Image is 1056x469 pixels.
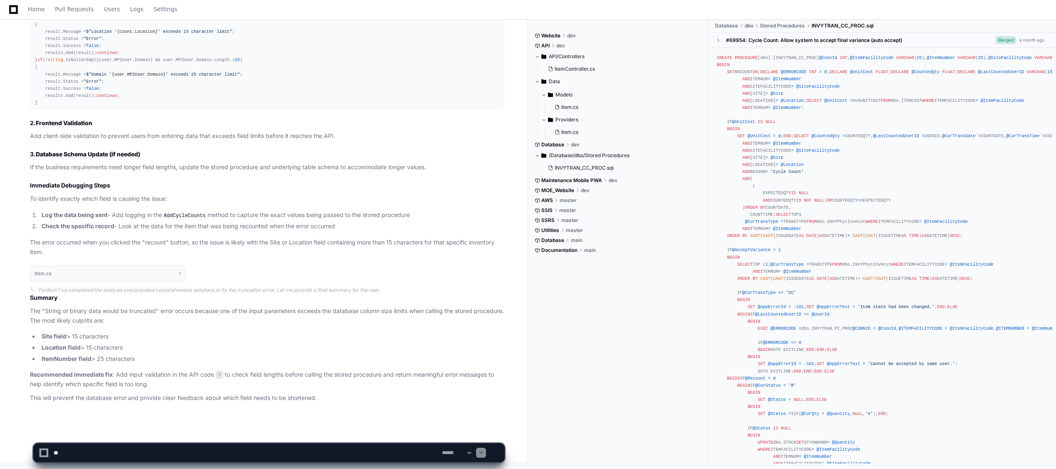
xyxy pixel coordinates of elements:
[863,361,865,366] span: =
[584,247,596,254] span: main
[39,354,504,364] li: > 25 characters
[891,262,904,267] span: WHERE
[827,347,837,352] span: ELSE
[919,276,930,281] span: TIME
[866,233,876,238] span: CAST
[30,163,504,172] p: If the business requirements need longer field lengths, update the stored procedure and underlyin...
[950,262,994,267] span: @ItemFacilityCode
[541,77,546,86] svg: Directory
[922,133,924,138] span: =
[548,115,553,125] svg: Directory
[1047,69,1052,74] span: 15
[807,233,817,238] span: DATE
[978,69,1024,74] span: @LastCountedUserID
[760,22,805,29] span: Stored Procedures
[30,194,504,204] p: To identify exactly which field is causing the issue:
[850,69,873,74] span: @UnitCost
[847,233,850,238] span: +
[919,219,922,224] span: =
[804,311,809,316] span: <>
[812,311,829,316] span: @UserId
[561,104,578,111] span: Item.cs
[829,276,834,281] span: AS
[765,119,776,124] span: NULL
[760,69,778,74] span: DECLARE
[86,43,99,48] span: false
[555,165,614,171] span: INVYTRAN_CC_PROC.sql
[804,361,814,366] span: -101
[743,155,750,160] span: AND
[39,332,504,341] li: > 15 characters
[858,276,860,281] span: +
[743,176,750,181] span: AND
[824,368,835,373] span: ELSE
[555,116,578,123] span: Providers
[778,269,781,274] span: =
[86,86,99,91] span: false
[819,69,822,74] span: =
[960,276,971,281] span: DESC
[812,22,873,29] span: INVYTRAN_CC_PROC.sql
[745,22,753,29] span: dbo
[545,162,697,174] button: INVYTRAN_CC_PROC.sql
[535,75,702,88] button: Data
[773,247,776,252] span: =
[112,72,165,77] span: {user.MP2User.Domain}
[899,326,943,331] span: @ITEMFACILITYCODE
[753,269,760,274] span: AND
[571,237,582,244] span: main
[541,247,577,254] span: Documentation
[561,129,578,136] span: Item.cs
[86,29,232,34] span: $"Location ' ' exceeds 15 character limit"
[768,77,770,81] span: =
[827,361,860,366] span: @AppErrorText
[541,237,564,244] span: Database
[768,226,770,231] span: =
[30,181,504,190] h2: Immediate Debugging Steps
[541,32,560,39] span: Website
[541,207,553,214] span: SSIS
[541,88,702,101] button: Models
[957,55,975,60] span: VARCHAR
[996,326,1024,331] span: @ITEMNUMBER
[924,219,968,224] span: @ItemFacilityCode
[768,361,796,366] span: @AppErrorId
[765,169,768,174] span: =
[541,227,559,234] span: Utilities
[556,42,565,49] span: dev
[786,290,796,295] span: 'CC'
[535,149,702,162] button: /Database/dbo/Stored Procedures
[743,98,750,103] span: AND
[541,217,555,224] span: SSRS
[745,205,758,210] span: ORDER
[36,151,140,158] strong: Database Schema Update (if needed)
[609,177,617,184] span: dev
[776,162,778,167] span: =
[770,155,783,160] span: @Site
[743,105,750,110] span: AND
[945,326,947,331] span: =
[865,219,878,224] span: WHERE
[1042,133,1045,138] span: =
[824,98,847,103] span: @UnitCost
[743,162,750,167] span: AND
[743,141,750,146] span: AND
[799,212,801,217] span: 1
[876,69,888,74] span: FLOAT
[209,15,214,20] span: 15
[850,55,893,60] span: @ItemFacilityCode
[917,55,922,60] span: 25
[770,262,804,267] span: @CurTransType
[829,69,847,74] span: DECLARE
[996,36,1016,44] span: Merged
[922,98,935,103] span: WHERE
[781,69,807,74] span: @ERRORCODE
[799,340,801,345] span: 0
[549,53,585,60] span: API/Controllers
[783,133,791,138] span: END
[717,55,732,60] span: CREATE
[37,57,42,62] span: if
[765,262,768,267] span: 1
[541,177,602,184] span: Maintenance Mobile PWA
[858,197,863,202] span: <>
